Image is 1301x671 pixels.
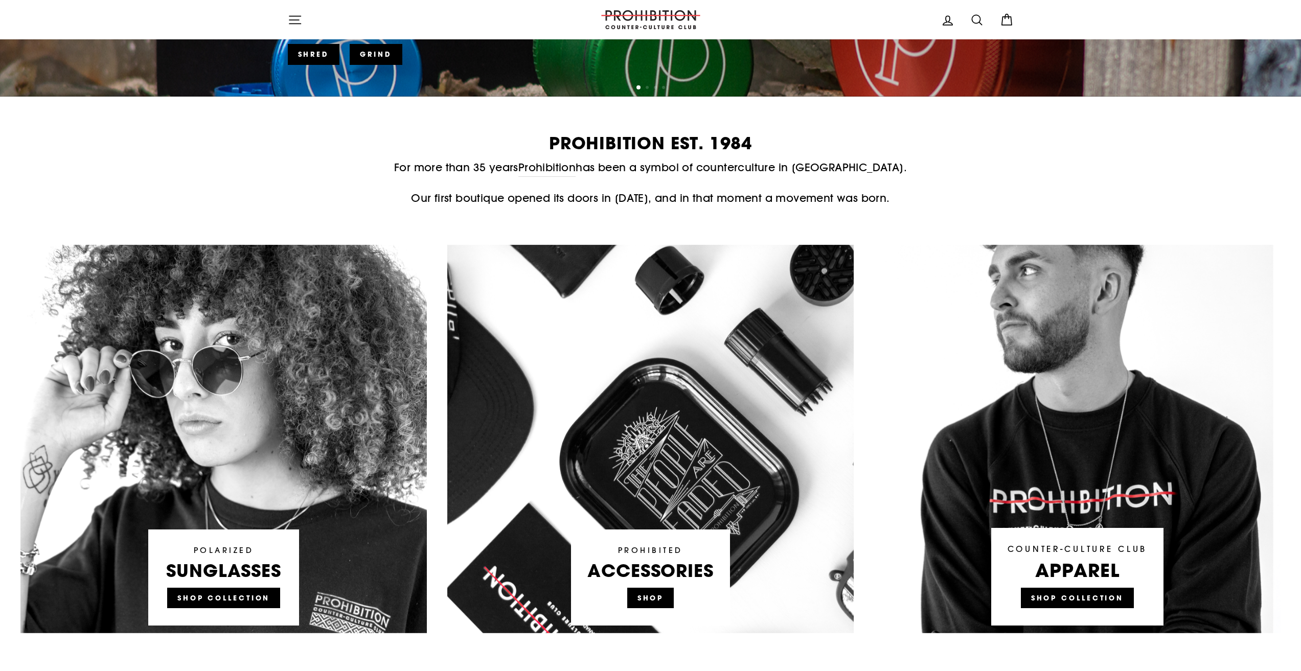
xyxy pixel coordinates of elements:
a: GRIND [350,44,402,64]
button: 4 [662,86,667,91]
button: 3 [654,86,659,91]
a: SHRED [288,44,340,64]
h2: PROHIBITION EST. 1984 [288,135,1014,152]
img: PROHIBITION COUNTER-CULTURE CLUB [600,10,702,29]
button: 2 [646,86,651,91]
p: For more than 35 years has been a symbol of counterculture in [GEOGRAPHIC_DATA]. [288,159,1014,176]
button: 1 [636,85,642,90]
a: Prohibition [518,159,576,176]
p: Our first boutique opened its doors in [DATE], and in that moment a movement was born. [288,190,1014,206]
